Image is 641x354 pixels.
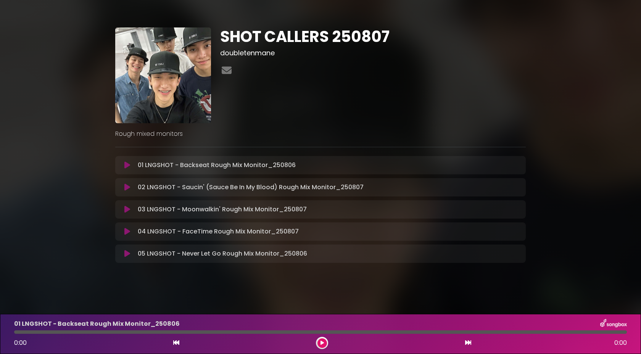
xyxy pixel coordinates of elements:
[138,183,364,192] p: 02 LNGSHOT - Saucin' (Sauce Be In My Blood) Rough Mix Monitor_250807
[220,49,526,57] h3: doubletenmane
[138,227,299,236] p: 04 LNGSHOT - FaceTime Rough Mix Monitor_250807
[115,27,211,123] img: EhfZEEfJT4ehH6TTm04u
[138,161,296,170] p: 01 LNGSHOT - Backseat Rough Mix Monitor_250806
[138,249,307,258] p: 05 LNGSHOT - Never Let Go Rough Mix Monitor_250806
[115,129,526,138] p: Rough mixed monitors
[220,27,526,46] h1: SHOT CALLERS 250807
[138,205,307,214] p: 03 LNGSHOT - Moonwalkin' Rough Mix Monitor_250807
